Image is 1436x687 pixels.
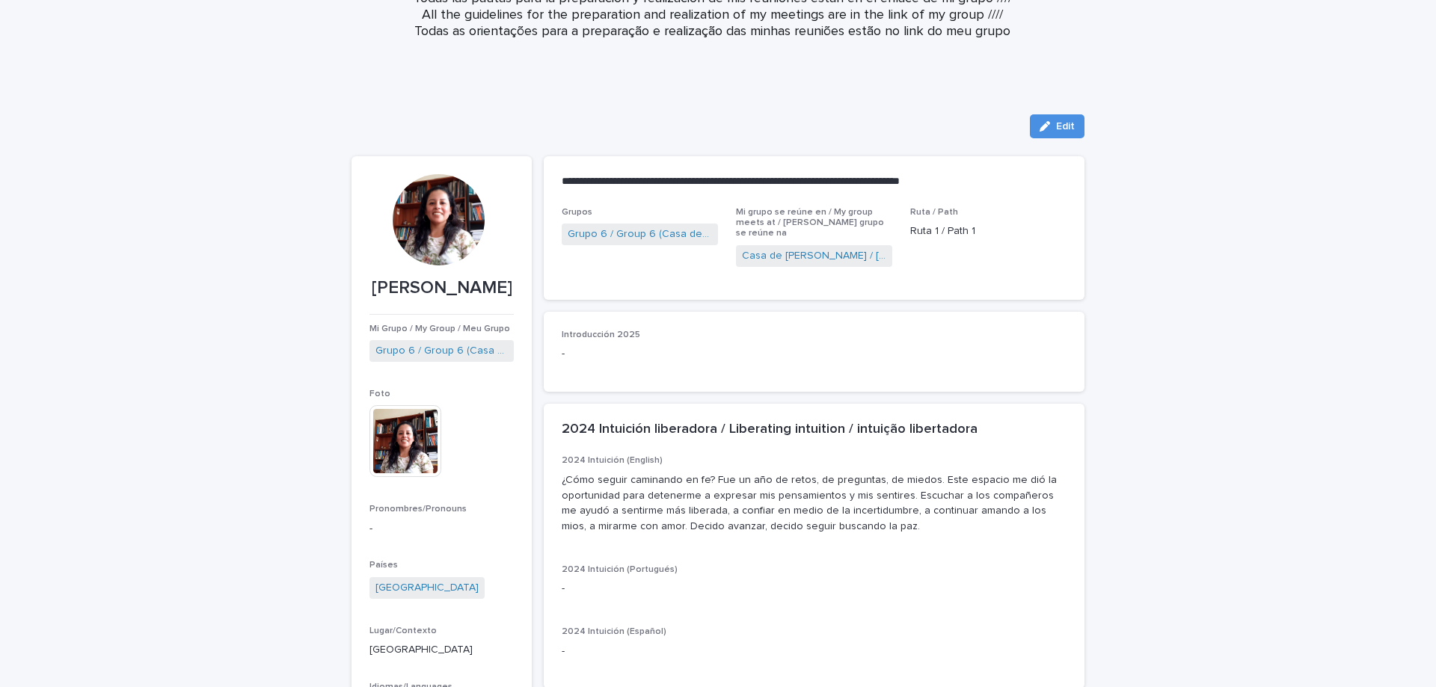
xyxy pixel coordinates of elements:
[369,389,390,398] span: Foto
[910,208,958,217] span: Ruta / Path
[562,581,1067,597] p: -
[369,277,514,299] p: [PERSON_NAME]
[369,521,514,537] p: -
[369,324,510,333] span: Mi Grupo / My Group / Meu Grupo
[562,422,978,438] h2: 2024 Intuición liberadora / Liberating intuition / intuição libertadora
[562,644,1067,659] p: -
[562,346,1067,362] p: -
[375,580,479,596] a: [GEOGRAPHIC_DATA]
[562,456,663,465] span: 2024 Intuición (English)
[369,626,437,635] span: Lugar/Contexto
[910,224,1067,239] p: Ruta 1 / Path 1
[562,208,592,217] span: Grupos
[562,330,640,339] span: Introducción 2025
[736,208,884,238] span: Mi grupo se reúne en / My group meets at / [PERSON_NAME] grupo se reúne na
[562,565,678,574] span: 2024 Intuición (Portugués)
[369,561,398,570] span: Países
[375,343,508,359] a: Grupo 6 / Group 6 (Casa de [PERSON_NAME])
[742,248,886,264] a: Casa de [PERSON_NAME] / [PERSON_NAME]' Home
[562,472,1067,534] p: ¿Cómo seguir caminando en fe? Fue un año de retos, de preguntas, de miedos. Este espacio me dió l...
[369,505,467,514] span: Pronombres/Pronouns
[1056,121,1075,132] span: Edit
[369,642,514,658] p: [GEOGRAPHIC_DATA]
[1030,114,1084,138] button: Edit
[562,627,666,636] span: 2024 Intuición (Español)
[568,227,712,242] a: Grupo 6 / Group 6 (Casa de [PERSON_NAME])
